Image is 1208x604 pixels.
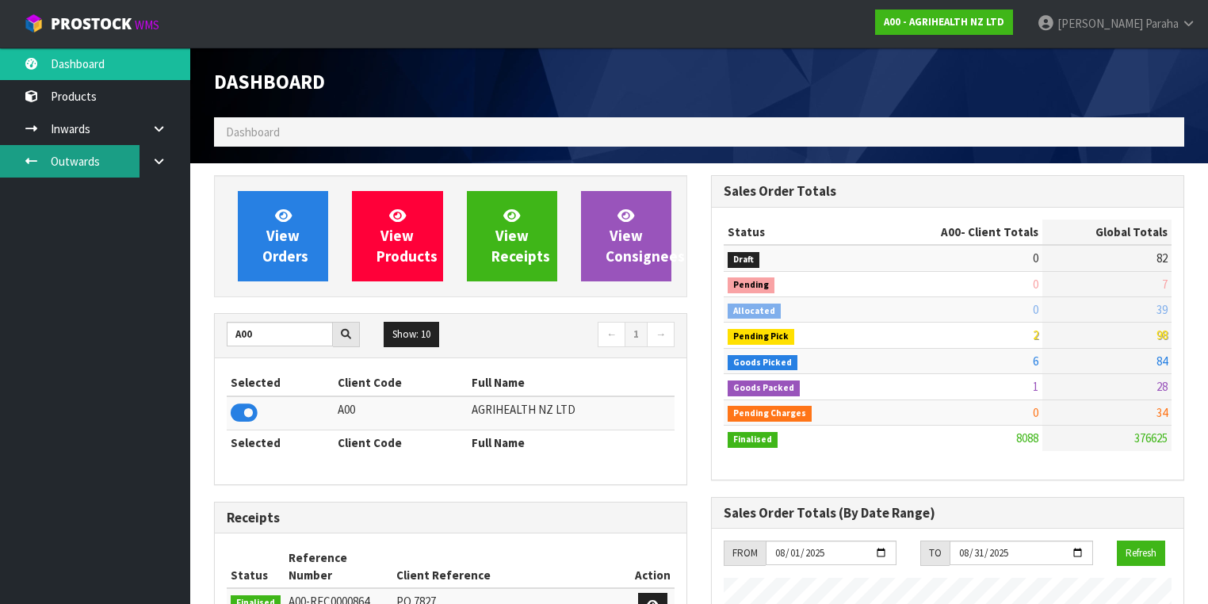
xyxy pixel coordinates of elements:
a: ← [598,322,625,347]
span: Dashboard [226,124,280,140]
span: 34 [1156,405,1168,420]
span: [PERSON_NAME] [1057,16,1143,31]
span: 2 [1033,327,1038,342]
td: AGRIHEALTH NZ LTD [468,396,675,430]
th: Status [227,545,285,588]
input: Search clients [227,322,333,346]
span: 8088 [1016,430,1038,445]
th: Global Totals [1042,220,1172,245]
th: Client Code [334,430,468,456]
th: Status [724,220,872,245]
strong: A00 - AGRIHEALTH NZ LTD [884,15,1004,29]
span: 0 [1033,277,1038,292]
span: Pending Charges [728,406,812,422]
img: cube-alt.png [24,13,44,33]
span: Goods Packed [728,380,800,396]
a: → [647,322,675,347]
span: Goods Picked [728,355,797,371]
a: ViewProducts [352,191,442,281]
button: Refresh [1117,541,1165,566]
a: ViewReceipts [467,191,557,281]
span: ProStock [51,13,132,34]
span: View Consignees [606,206,685,266]
small: WMS [135,17,159,32]
span: 0 [1033,302,1038,317]
span: 376625 [1134,430,1168,445]
h3: Receipts [227,510,675,526]
a: 1 [625,322,648,347]
span: Allocated [728,304,781,319]
th: Reference Number [285,545,392,588]
span: 28 [1156,379,1168,394]
a: ViewOrders [238,191,328,281]
div: TO [920,541,950,566]
span: Pending Pick [728,329,794,345]
span: Draft [728,252,759,268]
span: 0 [1033,405,1038,420]
span: 6 [1033,354,1038,369]
div: FROM [724,541,766,566]
span: A00 [941,224,961,239]
span: 0 [1033,250,1038,266]
span: Dashboard [214,69,325,94]
a: A00 - AGRIHEALTH NZ LTD [875,10,1013,35]
span: 1 [1033,379,1038,394]
th: Selected [227,430,334,456]
span: 98 [1156,327,1168,342]
h3: Sales Order Totals [724,184,1172,199]
span: 84 [1156,354,1168,369]
h3: Sales Order Totals (By Date Range) [724,506,1172,521]
span: Pending [728,277,774,293]
th: - Client Totals [872,220,1042,245]
span: Paraha [1145,16,1179,31]
a: ViewConsignees [581,191,671,281]
span: View Receipts [491,206,550,266]
span: 7 [1162,277,1168,292]
th: Selected [227,370,334,396]
nav: Page navigation [462,322,675,350]
span: 39 [1156,302,1168,317]
td: A00 [334,396,468,430]
span: Finalised [728,432,778,448]
button: Show: 10 [384,322,439,347]
th: Full Name [468,370,675,396]
th: Full Name [468,430,675,456]
span: 82 [1156,250,1168,266]
th: Client Code [334,370,468,396]
th: Client Reference [392,545,631,588]
th: Action [631,545,675,588]
span: View Orders [262,206,308,266]
span: View Products [377,206,438,266]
